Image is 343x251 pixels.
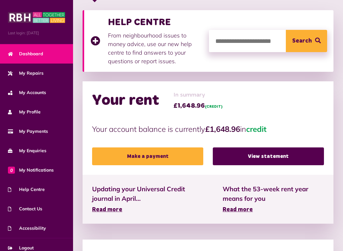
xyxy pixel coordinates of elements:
[8,51,43,57] span: Dashboard
[286,30,327,52] button: Search
[292,30,312,52] span: Search
[8,30,65,36] span: Last login: [DATE]
[8,128,48,135] span: My Payments
[246,124,266,134] span: credit
[8,89,46,96] span: My Accounts
[223,184,324,203] span: What the 53-week rent year means for you
[205,105,223,109] span: (CREDIT)
[92,207,122,213] span: Read more
[92,92,159,110] h2: Your rent
[173,91,223,99] span: In summary
[8,206,42,212] span: Contact Us
[213,147,324,165] a: View statement
[8,186,45,193] span: Help Centre
[92,123,324,135] p: Your account balance is currently in
[8,109,41,115] span: My Profile
[173,101,223,111] span: £1,648.96
[92,184,204,214] a: Updating your Universal Credit journal in April... Read more
[92,147,203,165] a: Make a payment
[8,11,65,24] img: MyRBH
[108,31,203,65] p: From neighbourhood issues to money advice, use our new help centre to find answers to your questi...
[205,124,240,134] strong: £1,648.96
[223,184,324,214] a: What the 53-week rent year means for you Read more
[8,167,54,173] span: My Notifications
[92,184,204,203] span: Updating your Universal Credit journal in April...
[8,147,46,154] span: My Enquiries
[8,70,44,77] span: My Repairs
[108,17,203,28] h3: HELP CENTRE
[223,207,253,213] span: Read more
[8,166,15,173] span: 0
[8,225,46,232] span: Accessibility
